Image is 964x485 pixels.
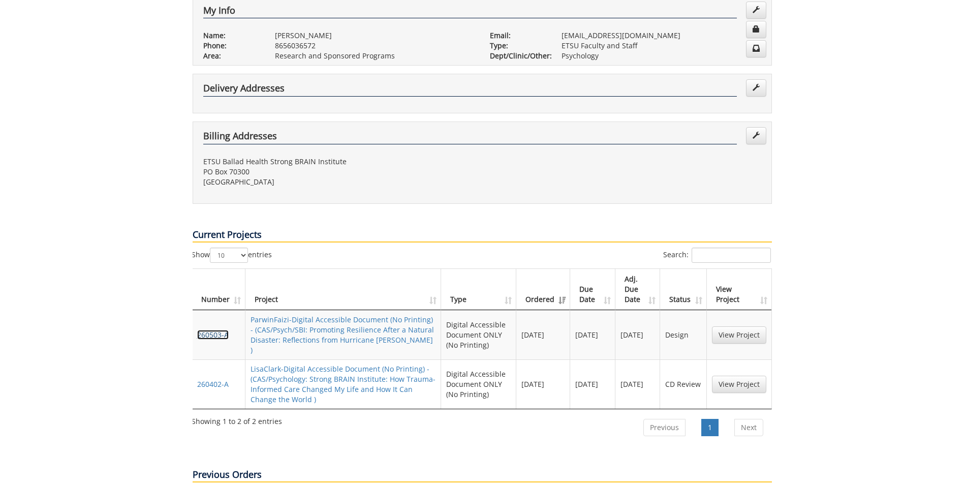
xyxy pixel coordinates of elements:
th: Project: activate to sort column ascending [245,269,441,310]
td: [DATE] [570,310,615,359]
p: [EMAIL_ADDRESS][DOMAIN_NAME] [562,31,761,41]
input: Search: [692,248,771,263]
a: Next [734,419,763,436]
td: Design [660,310,706,359]
p: Previous Orders [193,468,772,482]
p: Name: [203,31,260,41]
td: [DATE] [615,359,661,409]
th: View Project: activate to sort column ascending [707,269,771,310]
a: ParwinFaizi-Digital Accessible Document (No Printing) - (CAS/Psych/SBI: Promoting Resilience Afte... [251,315,434,355]
p: 8656036572 [275,41,475,51]
th: Ordered: activate to sort column ascending [516,269,570,310]
td: Digital Accessible Document ONLY (No Printing) [441,310,516,359]
label: Show entries [192,248,272,263]
p: Email: [490,31,546,41]
p: Type: [490,41,546,51]
a: Edit Addresses [746,79,766,97]
td: [DATE] [570,359,615,409]
p: PO Box 70300 [203,167,475,177]
a: Change Communication Preferences [746,40,766,57]
h4: Delivery Addresses [203,83,737,97]
td: CD Review [660,359,706,409]
a: View Project [712,376,766,393]
p: Psychology [562,51,761,61]
a: 260503-A [197,330,229,340]
th: Number: activate to sort column ascending [192,269,245,310]
div: Showing 1 to 2 of 2 entries [192,412,282,427]
th: Adj. Due Date: activate to sort column ascending [615,269,661,310]
p: ETSU Faculty and Staff [562,41,761,51]
p: Research and Sponsored Programs [275,51,475,61]
p: [GEOGRAPHIC_DATA] [203,177,475,187]
td: [DATE] [516,359,570,409]
th: Due Date: activate to sort column ascending [570,269,615,310]
label: Search: [663,248,771,263]
th: Type: activate to sort column ascending [441,269,516,310]
a: Previous [643,419,686,436]
a: Change Password [746,21,766,38]
a: View Project [712,326,766,344]
select: Showentries [210,248,248,263]
p: ETSU Ballad Health Strong BRAIN Institute [203,157,475,167]
p: Dept/Clinic/Other: [490,51,546,61]
a: LisaClark-Digital Accessible Document (No Printing) - (CAS/Psychology: Strong BRAIN Institute: Ho... [251,364,436,404]
p: Area: [203,51,260,61]
p: [PERSON_NAME] [275,31,475,41]
h4: My Info [203,6,737,19]
p: Current Projects [193,228,772,243]
td: Digital Accessible Document ONLY (No Printing) [441,359,516,409]
th: Status: activate to sort column ascending [660,269,706,310]
p: Phone: [203,41,260,51]
td: [DATE] [615,310,661,359]
a: 260402-A [197,379,229,389]
h4: Billing Addresses [203,131,737,144]
a: Edit Addresses [746,127,766,144]
a: Edit Info [746,2,766,19]
td: [DATE] [516,310,570,359]
a: 1 [701,419,719,436]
